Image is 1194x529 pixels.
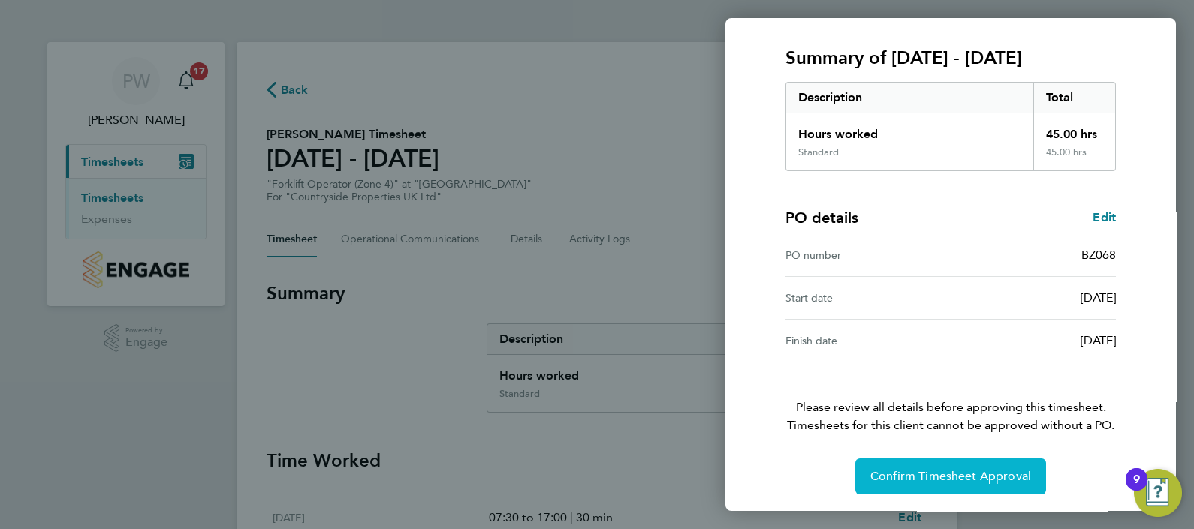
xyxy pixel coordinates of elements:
[1133,479,1140,499] div: 9
[1093,209,1116,227] a: Edit
[785,332,951,350] div: Finish date
[855,458,1046,494] button: Confirm Timesheet Approval
[767,416,1134,434] span: Timesheets for this client cannot be approved without a PO.
[785,289,951,307] div: Start date
[767,362,1134,434] p: Please review all details before approving this timesheet.
[786,113,1033,146] div: Hours worked
[1093,210,1116,224] span: Edit
[1033,113,1116,146] div: 45.00 hrs
[1081,248,1116,262] span: BZ068
[1134,469,1182,517] button: Open Resource Center, 9 new notifications
[785,246,951,264] div: PO number
[786,83,1033,113] div: Description
[1033,83,1116,113] div: Total
[785,82,1116,171] div: Summary of 22 - 28 Sep 2025
[870,469,1031,484] span: Confirm Timesheet Approval
[1033,146,1116,170] div: 45.00 hrs
[785,207,858,228] h4: PO details
[785,46,1116,70] h3: Summary of [DATE] - [DATE]
[951,332,1116,350] div: [DATE]
[798,146,839,158] div: Standard
[951,289,1116,307] div: [DATE]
